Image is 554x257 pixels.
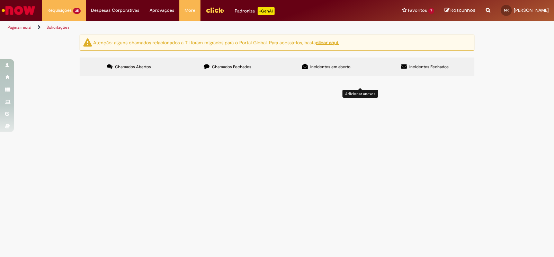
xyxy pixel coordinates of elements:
ul: Trilhas de página [5,21,364,34]
span: 35 [73,8,81,14]
span: Incidentes Fechados [409,64,449,70]
img: ServiceNow [1,3,36,17]
a: Página inicial [8,25,32,30]
span: Rascunhos [450,7,475,14]
div: Adicionar anexos [342,90,378,98]
span: Requisições [47,7,72,14]
span: Chamados Abertos [115,64,151,70]
span: Despesas Corporativas [91,7,139,14]
ng-bind-html: Atenção: alguns chamados relacionados a T.I foram migrados para o Portal Global. Para acessá-los,... [93,39,339,45]
a: clicar aqui. [316,39,339,45]
a: Rascunhos [445,7,475,14]
span: NR [504,8,509,12]
p: +GenAi [258,7,275,15]
a: Solicitações [46,25,70,30]
span: Incidentes em aberto [310,64,350,70]
span: Chamados Fechados [212,64,251,70]
span: Favoritos [408,7,427,14]
span: 7 [428,8,434,14]
img: click_logo_yellow_360x200.png [206,5,224,15]
span: More [185,7,195,14]
span: [PERSON_NAME] [514,7,549,13]
div: Padroniza [235,7,275,15]
span: Aprovações [150,7,174,14]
